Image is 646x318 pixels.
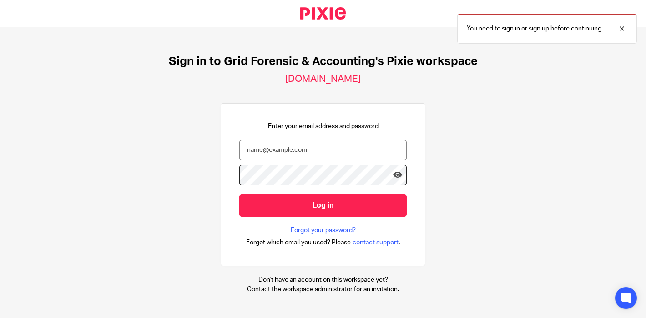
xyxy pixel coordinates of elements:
[467,24,603,33] p: You need to sign in or sign up before continuing.
[353,238,399,247] span: contact support
[247,285,399,294] p: Contact the workspace administrator for an invitation.
[285,73,361,85] h2: [DOMAIN_NAME]
[268,122,379,131] p: Enter your email address and password
[239,194,407,217] input: Log in
[169,55,478,69] h1: Sign in to Grid Forensic & Accounting's Pixie workspace
[246,238,351,247] span: Forgot which email you used? Please
[291,226,356,235] a: Forgot your password?
[246,237,400,248] div: .
[247,275,399,284] p: Don't have an account on this workspace yet?
[239,140,407,160] input: name@example.com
